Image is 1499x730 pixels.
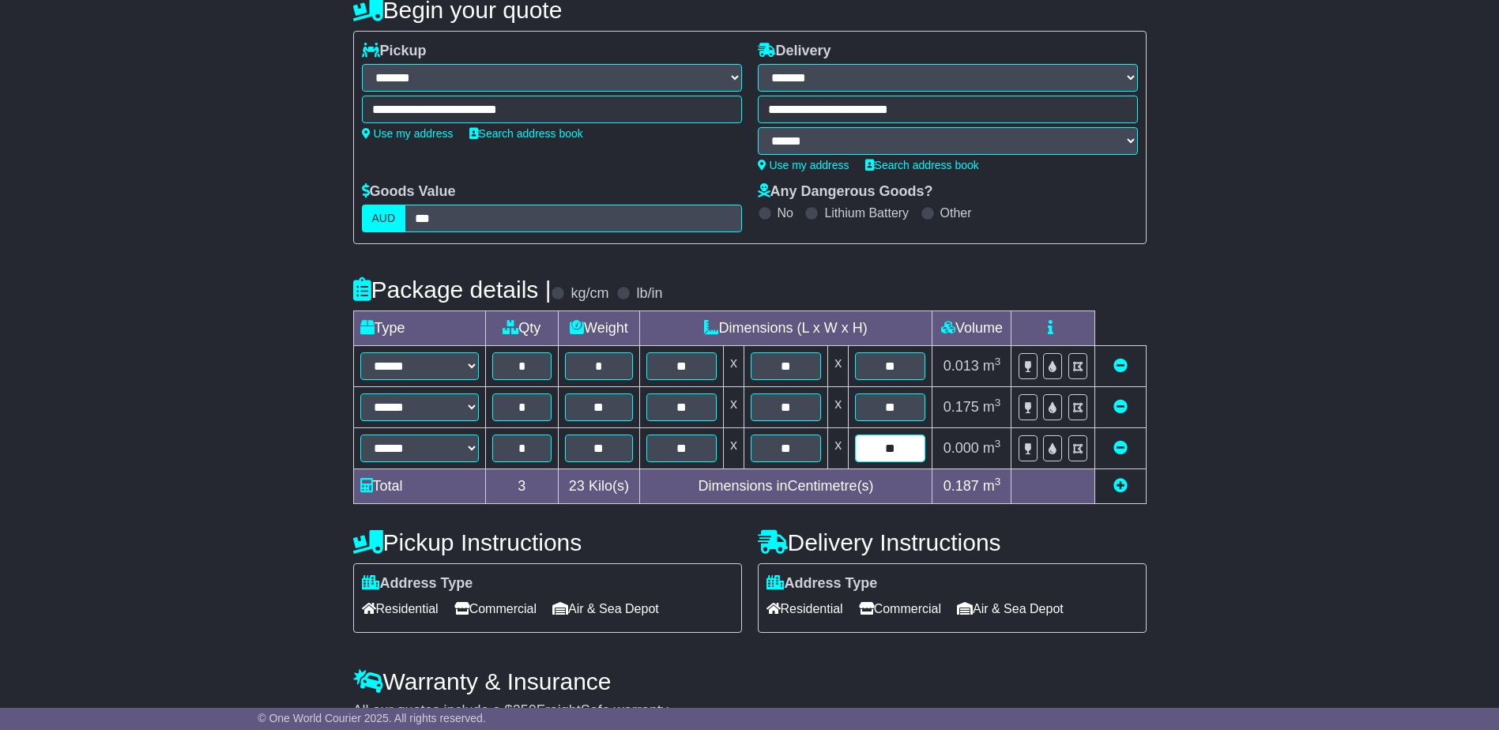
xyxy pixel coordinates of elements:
td: Weight [559,311,640,346]
td: Type [353,311,485,346]
label: Delivery [758,43,831,60]
sup: 3 [995,438,1001,450]
td: 3 [485,469,559,504]
td: Dimensions in Centimetre(s) [639,469,932,504]
label: lb/in [636,285,662,303]
span: 250 [513,702,537,718]
td: x [723,428,744,469]
a: Search address book [865,159,979,171]
span: 23 [569,478,585,494]
a: Use my address [362,127,454,140]
td: x [723,387,744,428]
span: Commercial [859,596,941,621]
span: m [983,399,1001,415]
span: m [983,440,1001,456]
h4: Package details | [353,277,552,303]
label: kg/cm [571,285,608,303]
sup: 3 [995,476,1001,487]
td: Kilo(s) [559,469,640,504]
span: Air & Sea Depot [957,596,1064,621]
label: Goods Value [362,183,456,201]
span: m [983,478,1001,494]
td: Total [353,469,485,504]
td: Qty [485,311,559,346]
span: 0.000 [943,440,979,456]
span: 0.013 [943,358,979,374]
td: x [828,387,849,428]
span: 0.175 [943,399,979,415]
span: Commercial [454,596,537,621]
span: 0.187 [943,478,979,494]
td: Volume [932,311,1011,346]
td: x [828,428,849,469]
span: © One World Courier 2025. All rights reserved. [258,712,486,724]
sup: 3 [995,356,1001,367]
h4: Pickup Instructions [353,529,742,555]
label: Lithium Battery [824,205,909,220]
div: All our quotes include a $ FreightSafe warranty. [353,702,1147,720]
h4: Warranty & Insurance [353,668,1147,694]
a: Use my address [758,159,849,171]
label: Any Dangerous Goods? [758,183,933,201]
label: Pickup [362,43,427,60]
td: Dimensions (L x W x H) [639,311,932,346]
a: Remove this item [1113,440,1128,456]
span: Residential [766,596,843,621]
label: Address Type [362,575,473,593]
a: Remove this item [1113,358,1128,374]
h4: Delivery Instructions [758,529,1147,555]
label: AUD [362,205,406,232]
sup: 3 [995,397,1001,408]
td: x [828,346,849,387]
label: Address Type [766,575,878,593]
a: Remove this item [1113,399,1128,415]
td: x [723,346,744,387]
span: m [983,358,1001,374]
a: Search address book [469,127,583,140]
label: No [778,205,793,220]
a: Add new item [1113,478,1128,494]
span: Air & Sea Depot [552,596,659,621]
label: Other [940,205,972,220]
span: Residential [362,596,439,621]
